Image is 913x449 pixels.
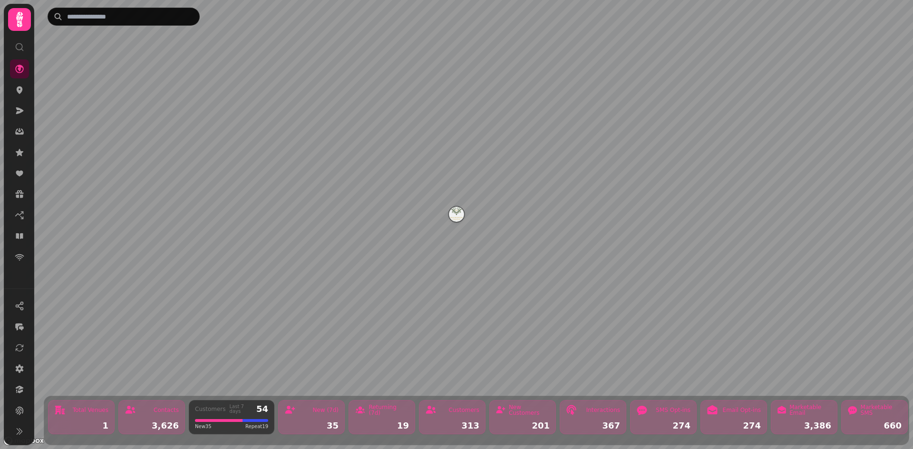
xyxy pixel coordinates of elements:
div: Marketable Email [789,404,831,416]
div: 313 [425,421,479,430]
div: Contacts [154,407,179,413]
span: Repeat 19 [245,423,268,430]
div: 19 [355,421,409,430]
a: Mapbox logo [3,435,45,446]
div: Interactions [586,407,620,413]
div: 201 [495,421,550,430]
div: Customers [195,406,226,412]
div: Last 7 days [230,404,253,414]
div: 660 [847,421,902,430]
div: Total Venues [73,407,108,413]
div: SMS Opt-ins [656,407,690,413]
div: 35 [284,421,339,430]
div: 54 [256,405,268,413]
div: New Customers [509,404,550,416]
div: New (7d) [312,407,339,413]
div: Customers [448,407,479,413]
div: Email Opt-ins [723,407,761,413]
div: 3,626 [125,421,179,430]
div: 3,386 [777,421,831,430]
div: Map marker [449,207,464,225]
div: 274 [707,421,761,430]
button: Walworth Castle Hotel, Tavern & Beer Garden [449,207,464,222]
div: Marketable SMS [861,404,902,416]
div: 274 [636,421,690,430]
div: Returning (7d) [369,404,409,416]
div: 367 [566,421,620,430]
span: New 35 [195,423,212,430]
div: 1 [54,421,108,430]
